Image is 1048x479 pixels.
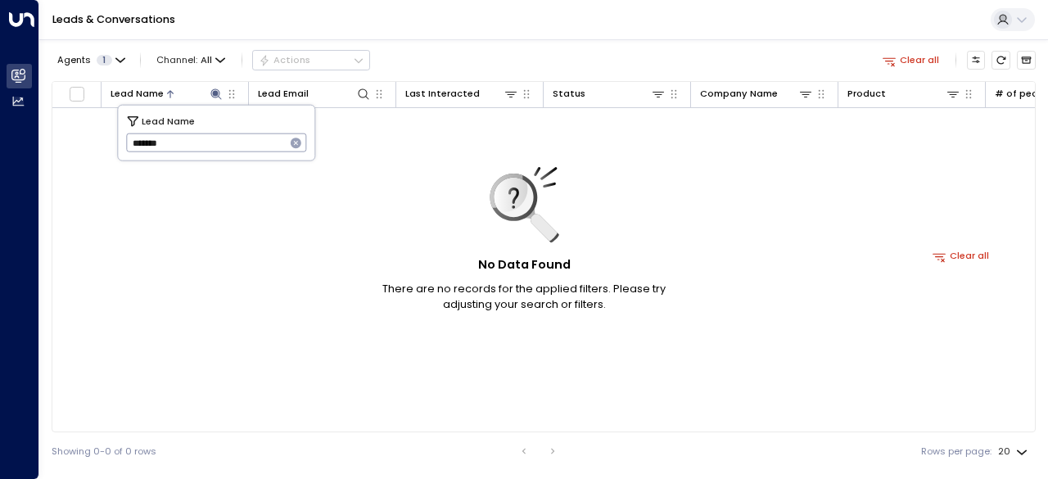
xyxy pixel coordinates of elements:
span: 1 [97,55,112,66]
span: All [201,55,212,66]
div: Company Name [700,86,778,102]
button: Clear all [928,247,996,265]
div: Lead Name [111,86,164,102]
button: Channel:All [151,51,231,69]
button: Clear all [877,51,945,69]
div: Last Interacted [405,86,480,102]
div: Showing 0-0 of 0 rows [52,445,156,459]
p: There are no records for the applied filters. Please try adjusting your search or filters. [360,281,688,312]
span: Agents [57,56,91,65]
label: Rows per page: [921,445,992,459]
span: Toggle select all [69,86,85,102]
div: Product [847,86,960,102]
button: Actions [252,50,370,70]
div: 20 [998,441,1031,462]
button: Customize [967,51,986,70]
h5: No Data Found [478,256,571,274]
div: Company Name [700,86,813,102]
div: Actions [259,54,310,66]
div: Status [553,86,666,102]
div: Lead Email [258,86,309,102]
a: Leads & Conversations [52,12,175,26]
button: Archived Leads [1017,51,1036,70]
span: Channel: [151,51,231,69]
nav: pagination navigation [513,441,564,461]
span: Refresh [992,51,1010,70]
div: Product [847,86,886,102]
div: Status [553,86,585,102]
button: Agents1 [52,51,129,69]
div: Last Interacted [405,86,518,102]
div: Lead Email [258,86,371,102]
div: Button group with a nested menu [252,50,370,70]
span: Lead Name [142,113,195,128]
div: Lead Name [111,86,224,102]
